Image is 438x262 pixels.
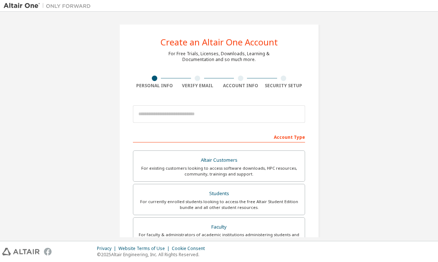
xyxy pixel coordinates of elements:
[138,189,300,199] div: Students
[4,2,94,9] img: Altair One
[118,246,172,251] div: Website Terms of Use
[138,165,300,177] div: For existing customers looking to access software downloads, HPC resources, community, trainings ...
[97,246,118,251] div: Privacy
[138,199,300,210] div: For currently enrolled students looking to access the free Altair Student Edition bundle and all ...
[169,51,269,63] div: For Free Trials, Licenses, Downloads, Learning & Documentation and so much more.
[2,248,40,255] img: altair_logo.svg
[138,155,300,165] div: Altair Customers
[161,38,278,47] div: Create an Altair One Account
[262,83,305,89] div: Security Setup
[44,248,52,255] img: facebook.svg
[219,83,262,89] div: Account Info
[133,131,305,142] div: Account Type
[138,232,300,243] div: For faculty & administrators of academic institutions administering students and accessing softwa...
[176,83,219,89] div: Verify Email
[97,251,209,258] p: © 2025 Altair Engineering, Inc. All Rights Reserved.
[133,83,176,89] div: Personal Info
[138,222,300,232] div: Faculty
[172,246,209,251] div: Cookie Consent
